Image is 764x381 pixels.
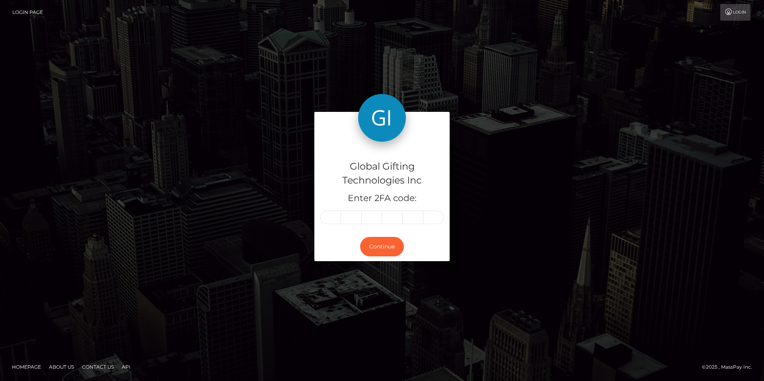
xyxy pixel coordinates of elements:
h5: Enter 2FA code: [320,192,444,205]
a: Contact Us [79,361,117,373]
button: Continue [360,237,404,256]
h4: Global Gifting Technologies Inc [320,160,444,188]
a: Homepage [9,361,44,373]
a: Login Page [12,4,43,21]
a: About Us [46,361,77,373]
a: Login [720,4,750,21]
a: API [119,361,134,373]
div: © 2025 , MassPay Inc. [702,363,758,371]
img: Global Gifting Technologies Inc [358,94,406,142]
